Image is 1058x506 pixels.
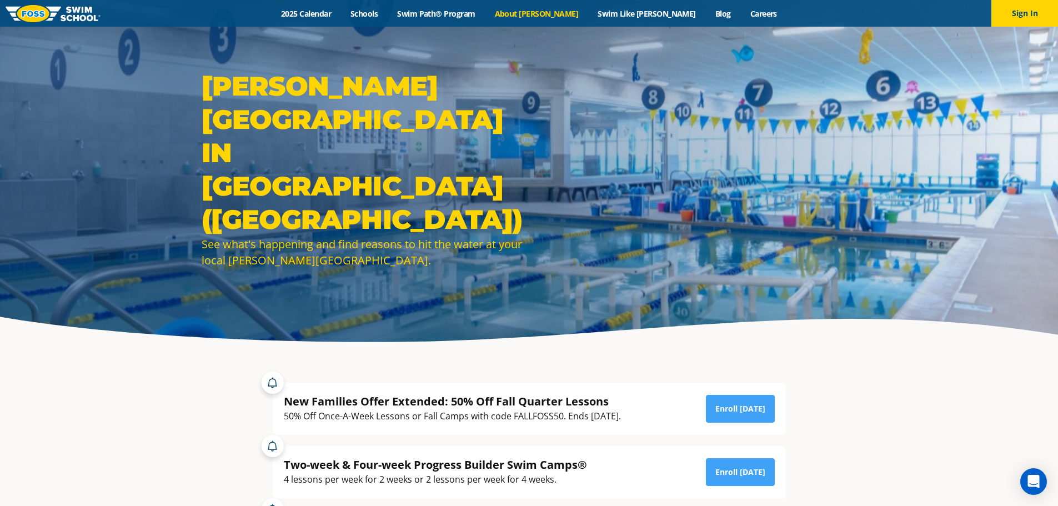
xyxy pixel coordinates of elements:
a: Enroll [DATE] [706,395,775,423]
a: Swim Like [PERSON_NAME] [588,8,706,19]
div: Open Intercom Messenger [1020,468,1047,495]
a: Careers [740,8,786,19]
div: 50% Off Once-A-Week Lessons or Fall Camps with code FALLFOSS50. Ends [DATE]. [284,409,621,424]
img: FOSS Swim School Logo [6,5,101,22]
h1: [PERSON_NAME][GEOGRAPHIC_DATA] in [GEOGRAPHIC_DATA] ([GEOGRAPHIC_DATA]) [202,69,524,236]
a: About [PERSON_NAME] [485,8,588,19]
div: See what's happening and find reasons to hit the water at your local [PERSON_NAME][GEOGRAPHIC_DATA]. [202,236,524,268]
a: Schools [341,8,388,19]
a: Enroll [DATE] [706,458,775,486]
a: Blog [705,8,740,19]
div: New Families Offer Extended: 50% Off Fall Quarter Lessons [284,394,621,409]
div: 4 lessons per week for 2 weeks or 2 lessons per week for 4 weeks. [284,472,587,487]
a: Swim Path® Program [388,8,485,19]
a: 2025 Calendar [272,8,341,19]
div: Two-week & Four-week Progress Builder Swim Camps® [284,457,587,472]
